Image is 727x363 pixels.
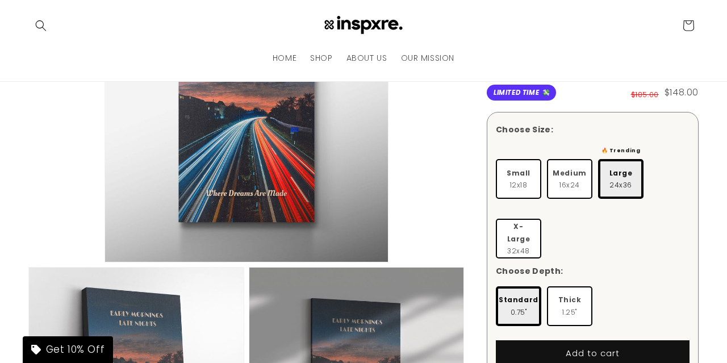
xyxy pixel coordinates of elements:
[28,13,53,38] summary: Search
[503,220,534,245] span: X-Large
[553,167,587,180] span: Medium
[340,46,394,70] a: ABOUT US
[496,219,541,259] label: 32x48
[314,11,413,40] a: INSPXRE
[487,85,556,101] span: Limited Time 💸
[665,85,699,101] span: $148.00
[496,286,541,326] label: 0.75"
[496,266,563,278] div: Choose Depth:
[401,53,455,63] span: OUR MISSION
[303,46,339,70] a: SHOP
[310,53,332,63] span: SHOP
[346,53,387,63] span: ABOUT US
[394,46,462,70] a: OUR MISSION
[23,336,113,363] div: Get 10% Off
[496,124,553,136] div: Choose Size:
[547,286,592,326] label: 1.25"
[609,167,633,180] span: Large
[558,294,582,307] span: Thick
[598,145,644,156] div: 🔥 Trending
[266,46,303,70] a: HOME
[318,16,409,36] img: INSPXRE
[631,89,659,101] span: $185.00
[499,294,538,307] span: Standard
[496,159,541,199] label: 12x18
[598,159,644,199] label: 24x36
[547,159,592,199] label: 16x24
[273,53,296,63] span: HOME
[507,167,530,180] span: Small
